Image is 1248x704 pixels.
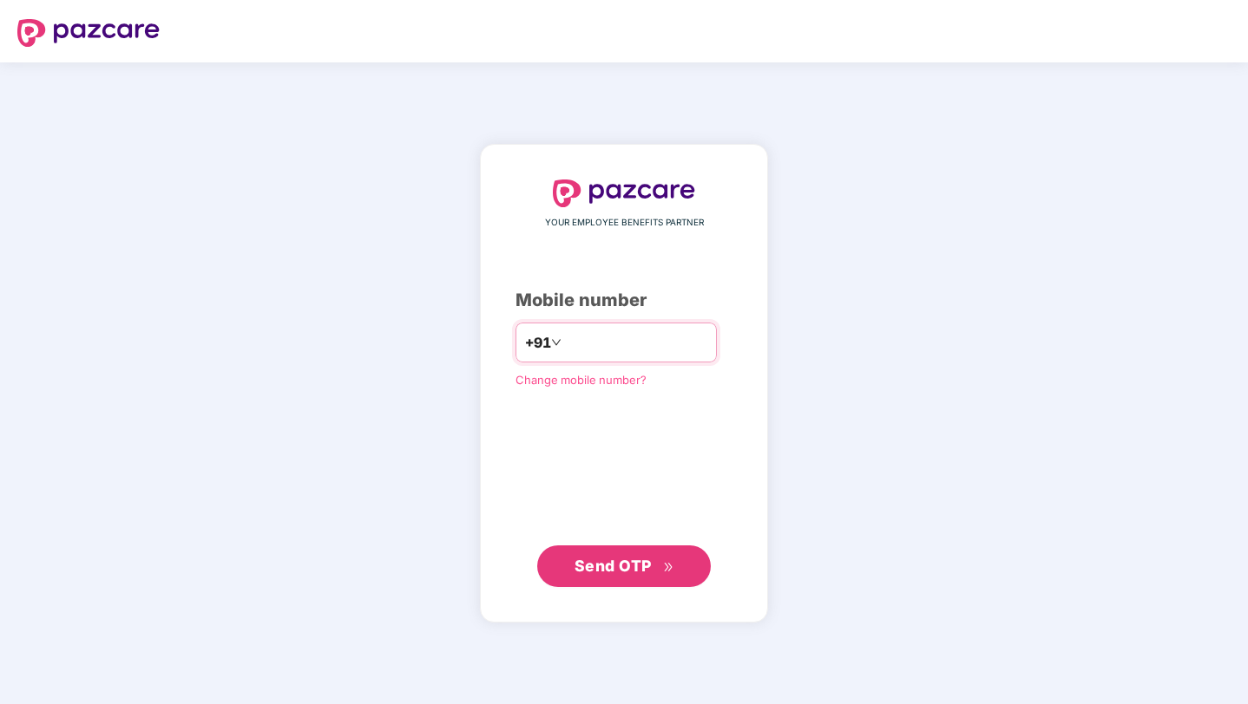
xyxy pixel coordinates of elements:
[525,332,551,354] span: +91
[537,545,711,587] button: Send OTPdouble-right
[553,179,695,207] img: logo
[17,19,160,47] img: logo
[516,373,647,387] a: Change mobile number?
[575,557,652,575] span: Send OTP
[663,562,674,573] span: double-right
[551,337,562,348] span: down
[516,287,732,314] div: Mobile number
[545,216,704,230] span: YOUR EMPLOYEE BENEFITS PARTNER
